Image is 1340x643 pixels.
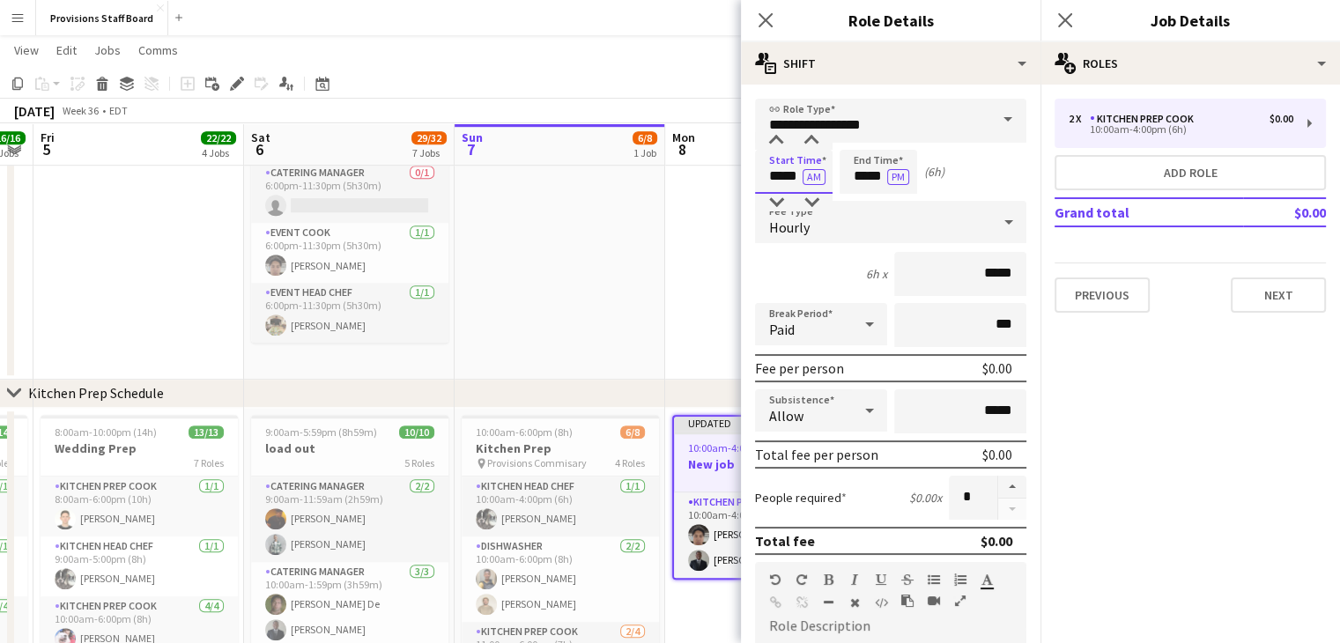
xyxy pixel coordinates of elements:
[755,490,847,506] label: People required
[41,129,55,145] span: Fri
[674,492,868,578] app-card-role: Kitchen Prep Cook2/210:00am-4:00pm (6h)[PERSON_NAME][PERSON_NAME]
[887,169,909,185] button: PM
[41,536,238,596] app-card-role: Kitchen Head Chef1/19:00am-5:00pm (8h)[PERSON_NAME]
[909,490,942,506] div: $0.00 x
[1270,113,1293,125] div: $0.00
[954,573,966,587] button: Ordered List
[822,573,834,587] button: Bold
[688,441,785,455] span: 10:00am-4:00pm (6h)
[672,415,870,580] app-job-card: Updated10:00am-4:00pm (6h)2/2New job1 RoleKitchen Prep Cook2/210:00am-4:00pm (6h)[PERSON_NAME][PE...
[138,42,178,58] span: Comms
[924,164,944,180] div: (6h)
[1243,198,1326,226] td: $0.00
[399,425,434,439] span: 10/10
[189,425,224,439] span: 13/13
[1069,113,1090,125] div: 2 x
[803,169,825,185] button: AM
[633,146,656,159] div: 1 Job
[55,425,157,439] span: 8:00am-10:00pm (14h)
[848,595,861,610] button: Clear Formatting
[49,39,84,62] a: Edit
[251,163,448,223] app-card-role: Catering Manager0/16:00pm-11:30pm (5h30m)
[7,39,46,62] a: View
[487,456,587,469] span: Provisions Commisary
[981,573,993,587] button: Text Color
[1040,42,1340,85] div: Roles
[251,223,448,283] app-card-role: Event Cook1/16:00pm-11:30pm (5h30m)[PERSON_NAME]
[615,456,645,469] span: 4 Roles
[672,129,695,145] span: Mon
[1069,125,1293,134] div: 10:00am-4:00pm (6h)
[674,456,868,472] h3: New job
[982,359,1012,377] div: $0.00
[982,446,1012,463] div: $0.00
[131,39,185,62] a: Comms
[462,477,659,536] app-card-role: Kitchen Head Chef1/110:00am-4:00pm (6h)[PERSON_NAME]
[670,139,695,159] span: 8
[28,384,164,402] div: Kitchen Prep Schedule
[769,573,781,587] button: Undo
[866,266,887,282] div: 6h x
[1055,198,1243,226] td: Grand total
[87,39,128,62] a: Jobs
[411,131,447,144] span: 29/32
[14,42,39,58] span: View
[769,218,810,236] span: Hourly
[755,532,815,550] div: Total fee
[41,440,238,456] h3: Wedding Prep
[36,1,168,35] button: Provisions Staff Board
[1090,113,1201,125] div: Kitchen Prep Cook
[928,573,940,587] button: Unordered List
[251,85,448,343] app-job-card: 6:00pm-11:30pm (5h30m)2/3[PERSON_NAME] & [PERSON_NAME]'s Wedding [PERSON_NAME] Gallery3 RolesCate...
[1231,277,1326,313] button: Next
[822,595,834,610] button: Horizontal Line
[38,139,55,159] span: 5
[954,594,966,608] button: Fullscreen
[194,456,224,469] span: 7 Roles
[476,425,573,439] span: 10:00am-6:00pm (8h)
[998,476,1026,499] button: Increase
[1055,277,1150,313] button: Previous
[875,573,887,587] button: Underline
[741,9,1040,32] h3: Role Details
[620,425,645,439] span: 6/8
[265,425,377,439] span: 9:00am-5:59pm (8h59m)
[674,417,868,431] div: Updated
[928,594,940,608] button: Insert video
[251,440,448,456] h3: load out
[251,283,448,343] app-card-role: Event Head Chef1/16:00pm-11:30pm (5h30m)[PERSON_NAME]
[462,440,659,456] h3: Kitchen Prep
[41,477,238,536] app-card-role: Kitchen Prep Cook1/18:00am-6:00pm (10h)[PERSON_NAME]
[769,407,803,425] span: Allow
[1040,9,1340,32] h3: Job Details
[875,595,887,610] button: HTML Code
[755,359,844,377] div: Fee per person
[248,139,270,159] span: 6
[459,139,483,159] span: 7
[848,573,861,587] button: Italic
[58,104,102,117] span: Week 36
[981,532,1012,550] div: $0.00
[404,456,434,469] span: 5 Roles
[769,321,795,338] span: Paid
[251,129,270,145] span: Sat
[901,573,914,587] button: Strikethrough
[755,446,878,463] div: Total fee per person
[796,573,808,587] button: Redo
[201,131,236,144] span: 22/22
[202,146,235,159] div: 4 Jobs
[462,536,659,622] app-card-role: Dishwasher2/210:00am-6:00pm (8h)[PERSON_NAME][PERSON_NAME]
[14,102,55,120] div: [DATE]
[94,42,121,58] span: Jobs
[741,42,1040,85] div: Shift
[1055,155,1326,190] button: Add role
[109,104,128,117] div: EDT
[633,131,657,144] span: 6/8
[56,42,77,58] span: Edit
[251,477,448,562] app-card-role: Catering Manager2/29:00am-11:59am (2h59m)[PERSON_NAME][PERSON_NAME]
[412,146,446,159] div: 7 Jobs
[901,594,914,608] button: Paste as plain text
[462,129,483,145] span: Sun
